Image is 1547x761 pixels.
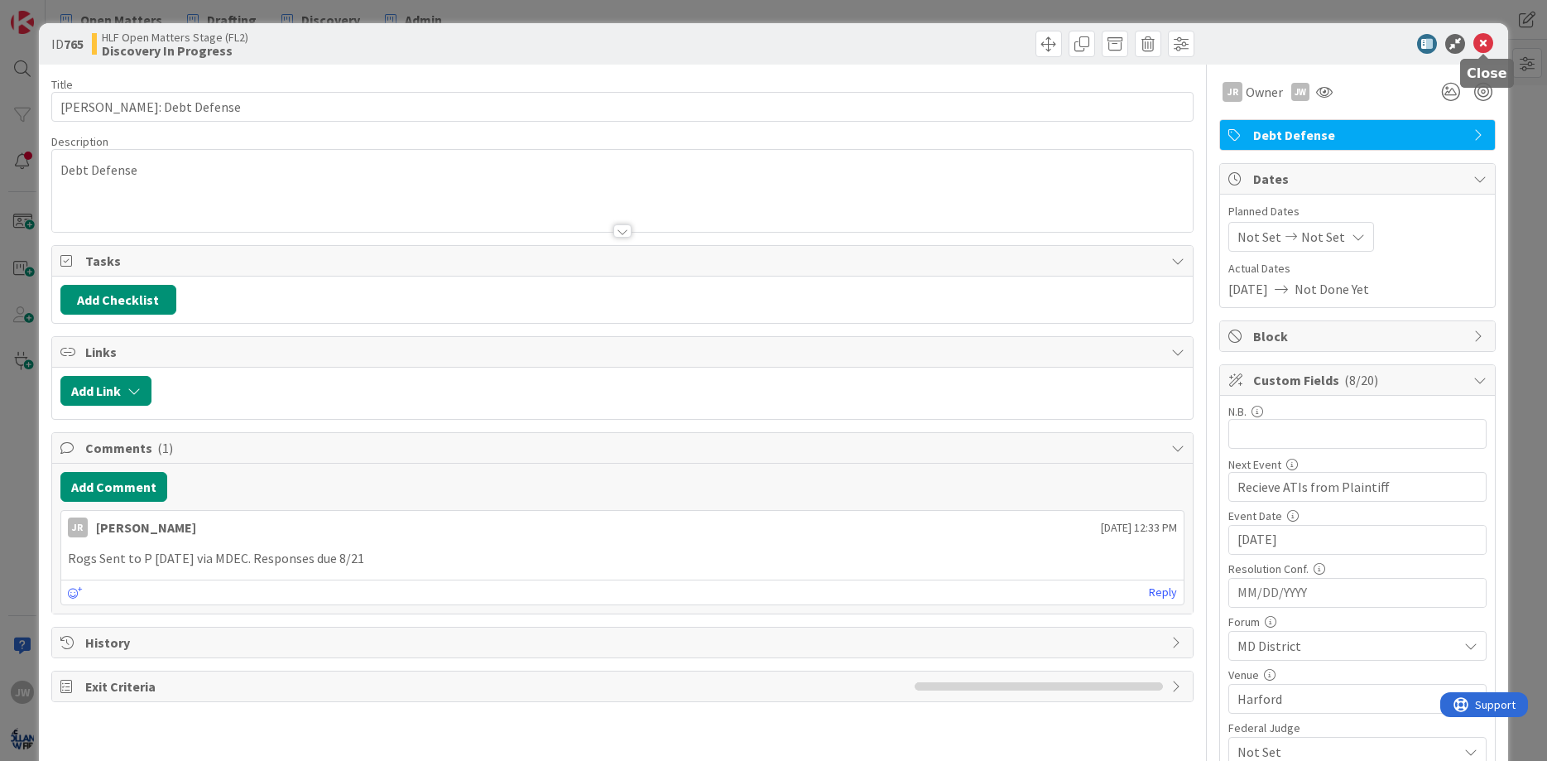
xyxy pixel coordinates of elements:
label: Title [51,77,73,92]
button: Add Link [60,376,151,406]
span: Not Set [1237,227,1281,247]
b: Discovery In Progress [102,44,248,57]
a: Reply [1149,582,1177,603]
button: Add Checklist [60,285,176,315]
span: ( 1 ) [157,440,173,456]
label: N.B. [1228,404,1247,419]
input: MM/DD/YYYY [1237,526,1477,554]
span: Dates [1253,169,1465,189]
span: Exit Criteria [85,677,907,696]
span: Custom Fields [1253,370,1465,390]
input: MM/DD/YYYY [1237,579,1477,607]
span: [DATE] [1228,279,1268,299]
span: Description [51,134,108,149]
div: JR [1223,82,1242,102]
span: [DATE] 12:33 PM [1101,519,1177,537]
div: JW [1291,83,1309,101]
span: History [85,633,1164,653]
b: 765 [64,36,84,52]
span: Not Set [1301,227,1345,247]
input: type card name here... [51,92,1194,122]
span: Tasks [85,251,1164,271]
span: Links [85,342,1164,362]
span: ( 8/20 ) [1344,372,1378,388]
div: [PERSON_NAME] [96,518,196,537]
div: Federal Judge [1228,722,1487,734]
p: Debt Defense [60,161,1185,180]
div: Forum [1228,616,1487,628]
button: Add Comment [60,472,167,502]
span: Comments [85,438,1164,458]
p: Rogs Sent to P [DATE] via MDEC. Responses due 8/21 [68,549,1178,568]
span: Harford [1237,689,1458,709]
label: Next Event [1228,457,1281,472]
div: Venue [1228,669,1487,681]
span: HLF Open Matters Stage (FL2) [102,31,248,44]
span: Support [35,2,75,22]
span: Actual Dates [1228,260,1487,277]
span: ID [51,34,84,54]
span: Owner [1246,82,1283,102]
span: Not Done Yet [1295,279,1369,299]
h5: Close [1467,65,1507,81]
div: JR [68,518,88,537]
span: MD District [1237,636,1458,656]
span: Debt Defense [1253,125,1465,145]
span: Block [1253,326,1465,346]
span: Planned Dates [1228,203,1487,220]
div: Resolution Conf. [1228,563,1487,575]
div: Event Date [1228,510,1487,522]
